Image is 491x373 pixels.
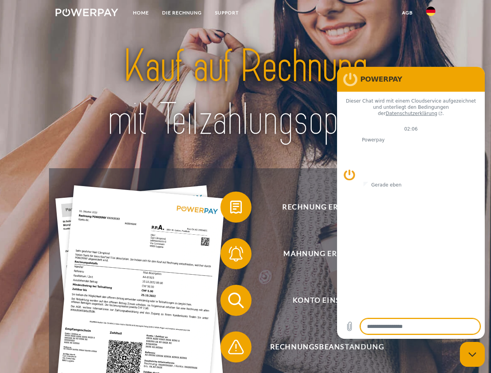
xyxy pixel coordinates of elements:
[426,7,435,16] img: de
[220,192,423,223] button: Rechnung erhalten?
[232,285,422,316] span: Konto einsehen
[460,342,485,367] iframe: Schaltfläche zum Öffnen des Messaging-Fensters; Konversation läuft
[232,238,422,269] span: Mahnung erhalten?
[232,192,422,223] span: Rechnung erhalten?
[56,9,118,16] img: logo-powerpay-white.svg
[74,37,417,149] img: title-powerpay_de.svg
[220,331,423,363] button: Rechnungsbeanstandung
[337,67,485,339] iframe: Messaging-Fenster
[156,6,208,20] a: DIE RECHNUNG
[226,197,246,217] img: qb_bill.svg
[208,6,245,20] a: SUPPORT
[226,291,246,310] img: qb_search.svg
[220,238,423,269] button: Mahnung erhalten?
[226,244,246,263] img: qb_bell.svg
[226,337,246,357] img: qb_warning.svg
[126,6,156,20] a: Home
[395,6,419,20] a: agb
[220,285,423,316] button: Konto einsehen
[232,331,422,363] span: Rechnungsbeanstandung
